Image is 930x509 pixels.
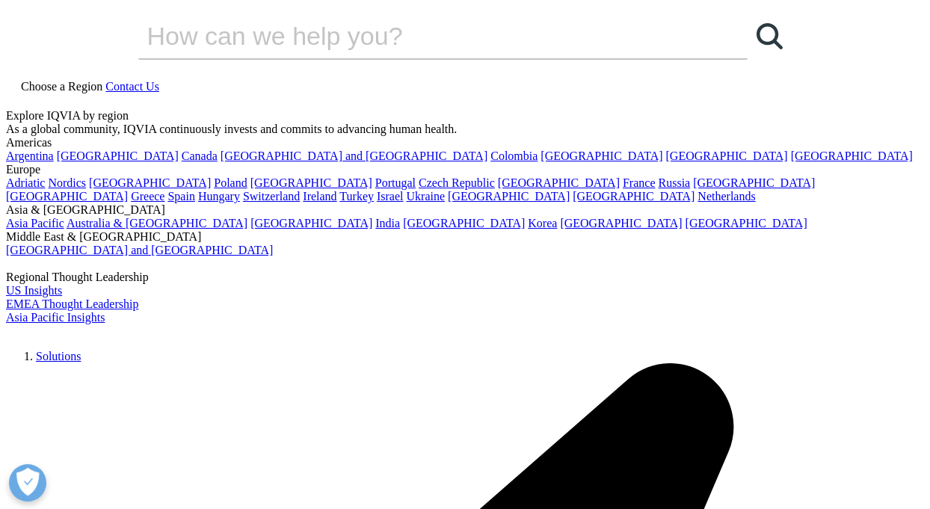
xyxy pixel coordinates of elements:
[105,80,159,93] a: Contact Us
[407,190,446,203] a: Ukraine
[57,149,179,162] a: [GEOGRAPHIC_DATA]
[375,176,416,189] a: Portugal
[541,149,662,162] a: [GEOGRAPHIC_DATA]
[67,217,247,229] a: Australia & [GEOGRAPHIC_DATA]
[167,190,194,203] a: Spain
[6,271,924,284] div: Regional Thought Leadership
[659,176,691,189] a: Russia
[528,217,557,229] a: Korea
[250,176,372,189] a: [GEOGRAPHIC_DATA]
[697,190,755,203] a: Netherlands
[6,217,64,229] a: Asia Pacific
[6,284,62,297] a: US Insights
[498,176,620,189] a: [GEOGRAPHIC_DATA]
[214,176,247,189] a: Poland
[419,176,495,189] a: Czech Republic
[377,190,404,203] a: Israel
[131,190,164,203] a: Greece
[89,176,211,189] a: [GEOGRAPHIC_DATA]
[221,149,487,162] a: [GEOGRAPHIC_DATA] and [GEOGRAPHIC_DATA]
[6,149,54,162] a: Argentina
[623,176,656,189] a: France
[303,190,336,203] a: Ireland
[490,149,538,162] a: Colombia
[6,297,138,310] a: EMEA Thought Leadership
[9,464,46,502] button: Open Preferences
[6,244,273,256] a: [GEOGRAPHIC_DATA] and [GEOGRAPHIC_DATA]
[791,149,913,162] a: [GEOGRAPHIC_DATA]
[693,176,815,189] a: [GEOGRAPHIC_DATA]
[6,230,924,244] div: Middle East & [GEOGRAPHIC_DATA]
[250,217,372,229] a: [GEOGRAPHIC_DATA]
[6,136,924,149] div: Americas
[6,123,924,136] div: As a global community, IQVIA continuously invests and commits to advancing human health.
[6,109,924,123] div: Explore IQVIA by region
[573,190,695,203] a: [GEOGRAPHIC_DATA]
[243,190,300,203] a: Switzerland
[448,190,570,203] a: [GEOGRAPHIC_DATA]
[403,217,525,229] a: [GEOGRAPHIC_DATA]
[748,13,792,58] a: Search
[6,190,128,203] a: [GEOGRAPHIC_DATA]
[48,176,86,189] a: Nordics
[686,217,807,229] a: [GEOGRAPHIC_DATA]
[757,23,783,49] svg: Search
[339,190,374,203] a: Turkey
[21,80,102,93] span: Choose a Region
[182,149,218,162] a: Canada
[6,176,45,189] a: Adriatic
[666,149,788,162] a: [GEOGRAPHIC_DATA]
[198,190,240,203] a: Hungary
[138,13,705,58] input: Search
[560,217,682,229] a: [GEOGRAPHIC_DATA]
[36,350,81,363] a: Solutions
[375,217,400,229] a: India
[6,203,924,217] div: Asia & [GEOGRAPHIC_DATA]
[6,311,105,324] a: Asia Pacific Insights
[6,163,924,176] div: Europe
